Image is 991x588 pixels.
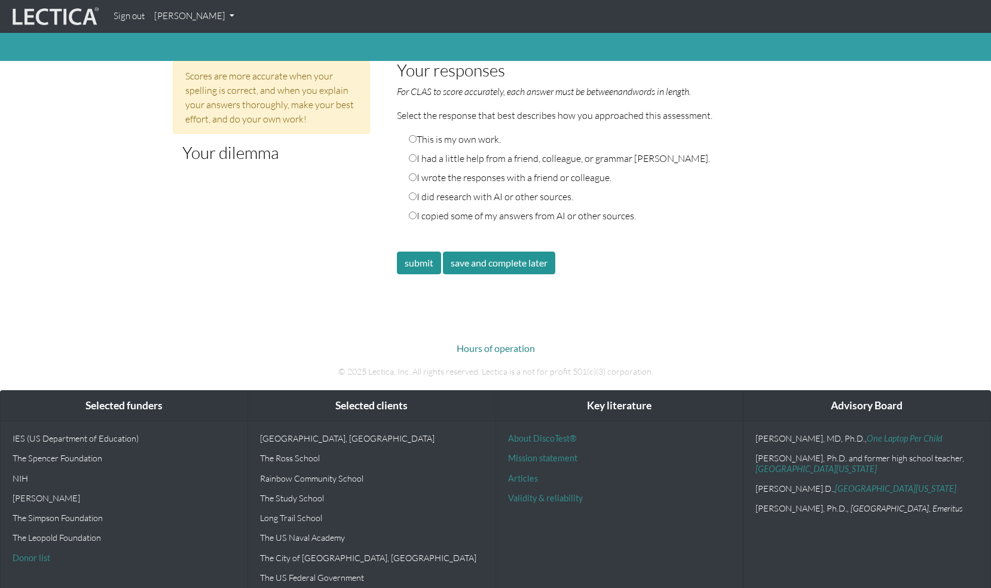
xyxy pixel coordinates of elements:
p: Select the response that best describes how you approached this assessment. [397,108,791,122]
p: The US Federal Government [260,572,483,583]
div: Key literature [496,391,743,421]
a: [GEOGRAPHIC_DATA][US_STATE] [835,483,956,494]
a: Articles [508,473,538,483]
a: Sign out [109,5,149,28]
input: This is my own work. [409,135,417,143]
a: One Laptop Per Child [867,433,943,443]
input: I did research with AI or other sources. [409,192,417,200]
div: Advisory Board [744,391,990,421]
div: Selected funders [1,391,247,421]
a: Donor list [13,553,50,563]
label: I had a little help from a friend, colleague, or grammar [PERSON_NAME]. [409,151,710,166]
input: I wrote the responses with a friend or colleague. [409,173,417,181]
p: [PERSON_NAME], Ph.D. and former high school teacher, [756,453,978,474]
p: [PERSON_NAME], MD, Ph.D., [756,433,978,443]
button: save and complete later [443,252,555,274]
a: [PERSON_NAME] [149,5,239,28]
img: lecticalive [10,5,99,28]
p: [PERSON_NAME] [13,493,235,503]
p: The Simpson Foundation [13,513,235,523]
input: I copied some of my answers from AI or other sources. [409,212,417,219]
input: I had a little help from a friend, colleague, or grammar [PERSON_NAME]. [409,154,417,162]
p: The Leopold Foundation [13,532,235,543]
em: , [GEOGRAPHIC_DATA], Emeritus [847,503,963,513]
label: I did research with AI or other sources. [409,189,573,204]
p: NIH [13,473,235,483]
div: Selected clients [248,391,495,421]
h3: Your dilemma [182,143,360,162]
p: Long Trail School [260,513,483,523]
label: I copied some of my answers from AI or other sources. [409,209,636,223]
a: Validity & reliability [508,493,583,503]
em: For CLAS to score accurately, each answer must be between and words in length. [397,85,691,97]
a: Mission statement [508,453,577,463]
button: submit [397,252,441,274]
p: [PERSON_NAME].D., [756,483,978,494]
p: The Ross School [260,453,483,463]
p: [GEOGRAPHIC_DATA], [GEOGRAPHIC_DATA] [260,433,483,443]
p: The US Naval Academy [260,532,483,543]
p: The City of [GEOGRAPHIC_DATA], [GEOGRAPHIC_DATA] [260,553,483,563]
a: Hours of operation [457,342,535,354]
p: [PERSON_NAME], Ph.D. [756,503,978,513]
div: Scores are more accurate when your spelling is correct, and when you explain your answers thoroug... [173,61,370,134]
label: I wrote the responses with a friend or colleague. [409,170,611,185]
p: The Spencer Foundation [13,453,235,463]
p: © 2025 Lectica, Inc. All rights reserved. Lectica is a not for profit 501(c)(3) corporation. [164,365,827,378]
a: About DiscoTest® [508,433,576,443]
label: This is my own work. [409,132,501,146]
p: Rainbow Community School [260,473,483,483]
a: [GEOGRAPHIC_DATA][US_STATE] [756,464,877,474]
p: The Study School [260,493,483,503]
h3: Your responses [397,61,791,79]
p: IES (US Department of Education) [13,433,235,443]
